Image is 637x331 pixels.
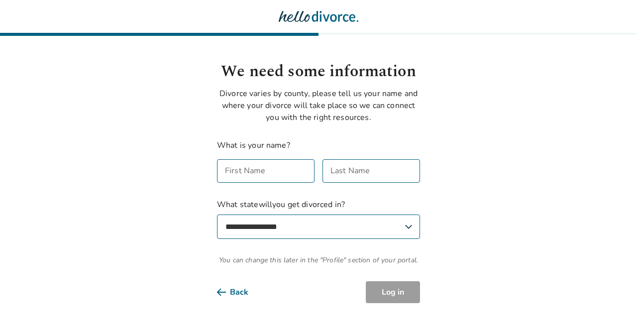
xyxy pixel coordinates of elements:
button: Back [217,281,264,303]
label: What state will you get divorced in? [217,199,420,239]
button: Log in [366,281,420,303]
iframe: Chat Widget [587,283,637,331]
span: You can change this later in the "Profile" section of your portal. [217,255,420,265]
p: Divorce varies by county, please tell us your name and where your divorce will take place so we c... [217,88,420,123]
img: Hello Divorce Logo [279,6,358,26]
label: What is your name? [217,140,290,151]
h1: We need some information [217,60,420,84]
select: What statewillyou get divorced in? [217,215,420,239]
